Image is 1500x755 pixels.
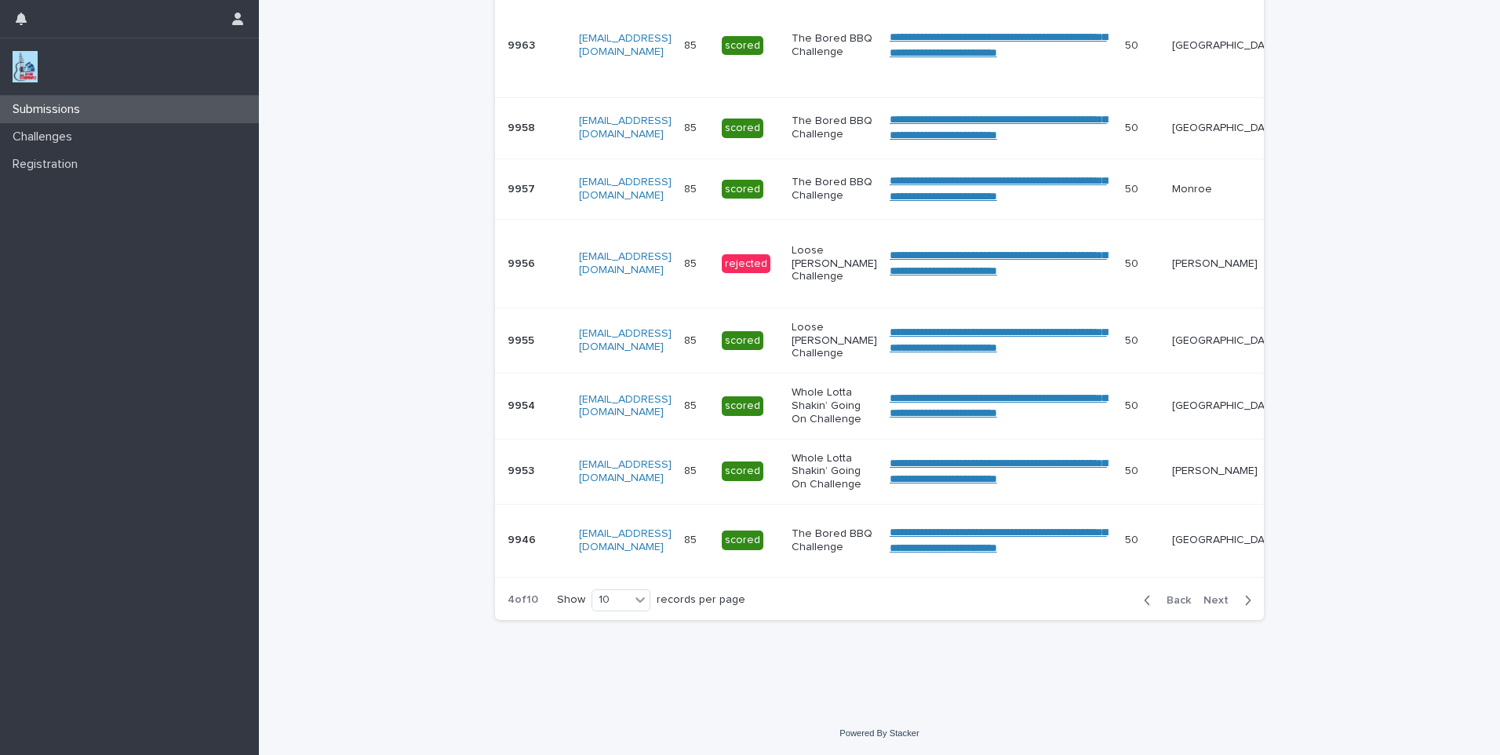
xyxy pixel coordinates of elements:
a: Powered By Stacker [839,728,919,738]
a: [EMAIL_ADDRESS][DOMAIN_NAME] [579,33,672,57]
p: 9953 [508,461,537,478]
p: 85 [684,119,700,135]
a: [EMAIL_ADDRESS][DOMAIN_NAME] [579,328,672,352]
p: [GEOGRAPHIC_DATA] [1172,534,1280,547]
p: 50 [1125,119,1141,135]
p: 50 [1125,254,1141,271]
p: 50 [1125,180,1141,196]
p: Show [557,593,585,607]
p: 85 [684,36,700,53]
p: Loose [PERSON_NAME] Challenge [792,244,877,283]
p: Submissions [6,102,93,117]
p: 85 [684,461,700,478]
button: Next [1197,593,1264,607]
p: 50 [1125,331,1141,348]
div: scored [722,119,763,138]
p: 50 [1125,36,1141,53]
div: scored [722,396,763,416]
p: [GEOGRAPHIC_DATA] [1172,334,1280,348]
p: 85 [684,396,700,413]
a: [EMAIL_ADDRESS][DOMAIN_NAME] [579,394,672,418]
p: [GEOGRAPHIC_DATA] [1172,39,1280,53]
p: The Bored BBQ Challenge [792,527,877,554]
div: rejected [722,254,770,274]
button: Back [1131,593,1197,607]
p: [GEOGRAPHIC_DATA] [1172,122,1280,135]
p: 85 [684,254,700,271]
div: 10 [592,592,630,608]
p: 4 of 10 [495,581,551,619]
p: Loose [PERSON_NAME] Challenge [792,321,877,360]
p: The Bored BBQ Challenge [792,176,877,202]
span: Next [1203,595,1238,606]
p: The Bored BBQ Challenge [792,115,877,141]
p: [PERSON_NAME] [1172,257,1280,271]
div: scored [722,36,763,56]
p: 50 [1125,531,1141,547]
p: 9956 [508,254,538,271]
img: jxsLJbdS1eYBI7rVAS4p [13,51,38,82]
p: 9958 [508,119,538,135]
a: [EMAIL_ADDRESS][DOMAIN_NAME] [579,528,672,553]
p: The Bored BBQ Challenge [792,32,877,59]
p: 85 [684,331,700,348]
p: records per page [657,593,745,607]
p: 50 [1125,396,1141,413]
p: [GEOGRAPHIC_DATA] [1172,399,1280,413]
a: [EMAIL_ADDRESS][DOMAIN_NAME] [579,459,672,483]
p: 9963 [508,36,538,53]
p: 9955 [508,331,537,348]
p: 9946 [508,531,539,547]
p: Monroe [1172,183,1280,196]
span: Back [1157,595,1191,606]
a: [EMAIL_ADDRESS][DOMAIN_NAME] [579,115,672,140]
p: Whole Lotta Shakin’ Going On Challenge [792,386,877,425]
p: 85 [684,180,700,196]
p: Registration [6,157,90,172]
p: Challenges [6,129,85,144]
p: Whole Lotta Shakin’ Going On Challenge [792,452,877,491]
a: [EMAIL_ADDRESS][DOMAIN_NAME] [579,251,672,275]
p: [PERSON_NAME] [1172,465,1280,478]
a: [EMAIL_ADDRESS][DOMAIN_NAME] [579,177,672,201]
p: 50 [1125,461,1141,478]
p: 9957 [508,180,538,196]
p: 9954 [508,396,538,413]
div: scored [722,461,763,481]
div: scored [722,531,763,550]
div: scored [722,180,763,199]
div: scored [722,331,763,351]
p: 85 [684,531,700,547]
